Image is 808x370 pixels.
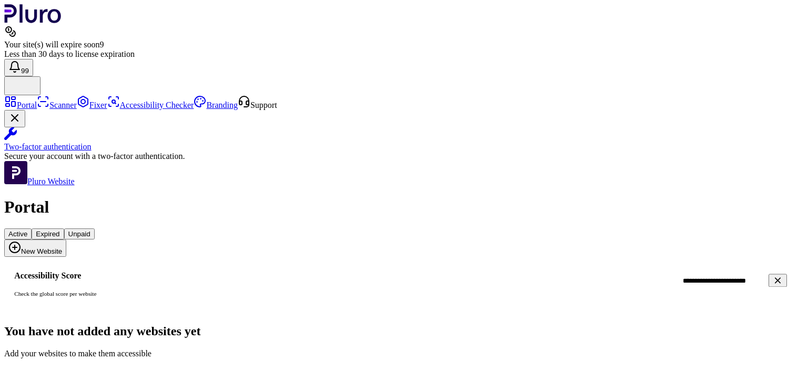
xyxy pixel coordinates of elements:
[14,271,669,281] h2: Accessibility Score
[238,101,277,109] a: Open Support screen
[4,197,804,217] h1: Portal
[77,101,107,109] a: Fixer
[194,101,238,109] a: Branding
[4,95,804,186] aside: Sidebar menu
[37,101,77,109] a: Scanner
[99,40,104,49] span: 9
[4,239,66,257] button: New Website
[4,49,804,59] div: Less than 30 days to license expiration
[4,59,33,76] button: Open notifications, you have 382 new notifications
[4,324,804,338] h2: You have not added any websites yet
[21,67,29,75] span: 99
[4,177,75,186] a: Open Pluro Website
[4,228,32,239] button: Active
[8,230,27,238] span: Active
[64,228,95,239] button: Unpaid
[4,110,25,127] button: Close Two-factor authentication notification
[4,152,804,161] div: Secure your account with a two-factor authentication.
[4,349,804,358] div: Add your websites to make them accessible
[4,76,41,95] button: פרקין עדי
[4,101,37,109] a: Portal
[107,101,194,109] a: Accessibility Checker
[68,230,90,238] span: Unpaid
[769,274,787,287] button: Clear search field
[4,127,804,152] a: Two-factor authentication
[32,228,64,239] button: Expired
[4,16,62,25] a: Logo
[4,142,804,152] div: Two-factor authentication
[14,289,669,298] div: Check the global score per website
[4,40,804,49] div: Your site(s) will expire soon
[36,230,59,238] span: Expired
